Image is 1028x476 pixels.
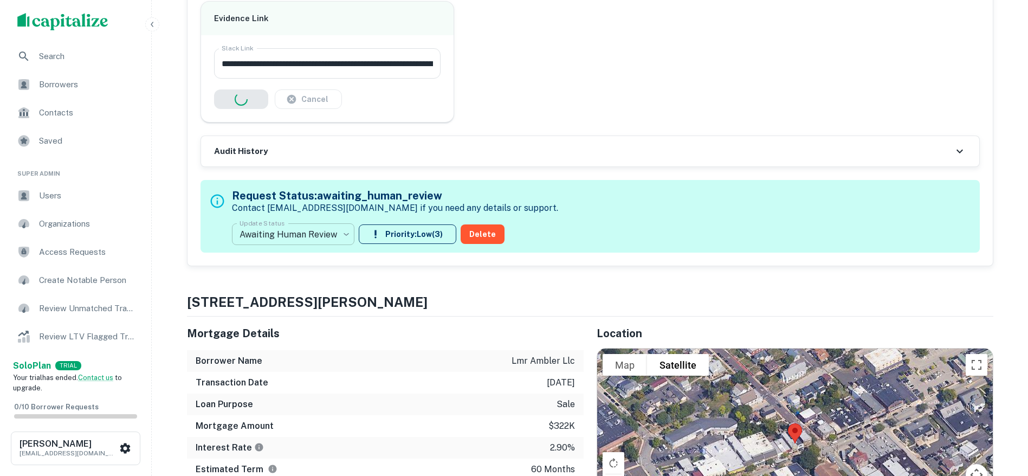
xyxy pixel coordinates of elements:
h6: Estimated Term [196,463,277,476]
button: Toggle fullscreen view [966,354,987,376]
a: SoloPlan [13,359,51,372]
h6: Evidence Link [214,12,441,25]
li: Super Admin [9,156,143,183]
span: 0 / 10 Borrower Requests [14,403,99,411]
a: Create Notable Person [9,267,143,293]
p: [EMAIL_ADDRESS][DOMAIN_NAME] [20,448,117,458]
button: Delete [461,224,505,244]
p: 60 months [531,463,575,476]
button: Show street map [603,354,647,376]
p: $322k [548,420,575,433]
h5: Location [597,325,993,342]
span: Create Notable Person [39,274,136,287]
h6: Loan Purpose [196,398,253,411]
strong: Solo Plan [13,361,51,371]
iframe: Chat Widget [974,389,1028,441]
span: Borrowers [39,78,136,91]
span: Contacts [39,106,136,119]
a: Users [9,183,143,209]
h6: Borrower Name [196,355,262,368]
p: lmr ambler llc [512,355,575,368]
span: Search [39,50,136,63]
a: Search [9,43,143,69]
p: Contact [EMAIL_ADDRESS][DOMAIN_NAME] if you need any details or support. [232,202,558,215]
span: Users [39,189,136,202]
p: 2.90% [550,441,575,454]
svg: Term is based on a standard schedule for this type of loan. [268,464,277,474]
p: [DATE] [547,376,575,389]
svg: The interest rates displayed on the website are for informational purposes only and may be report... [254,442,264,452]
a: Organizations [9,211,143,237]
a: Saved [9,128,143,154]
h6: Interest Rate [196,441,264,454]
a: Lender Admin View [9,352,143,378]
span: Review LTV Flagged Transactions [39,330,136,343]
a: Contact us [78,374,113,382]
h6: Mortgage Amount [196,420,274,433]
h6: [PERSON_NAME] [20,440,117,448]
img: capitalize-logo.png [17,13,108,30]
span: Your trial has ended. to upgrade. [13,374,122,393]
h5: Mortgage Details [187,325,584,342]
a: Review LTV Flagged Transactions [9,324,143,350]
h4: [STREET_ADDRESS][PERSON_NAME] [187,292,993,312]
span: Review Unmatched Transactions [39,302,136,315]
div: TRIAL [55,361,81,370]
span: Organizations [39,217,136,230]
a: Borrowers [9,72,143,98]
label: Slack Link [222,43,254,53]
div: Awaiting Human Review [232,219,354,249]
span: Saved [39,134,136,147]
h6: Audit History [214,145,268,158]
h6: Transaction Date [196,376,268,389]
button: [PERSON_NAME][EMAIL_ADDRESS][DOMAIN_NAME] [11,432,140,465]
p: sale [557,398,575,411]
a: Review Unmatched Transactions [9,295,143,321]
h5: Request Status: awaiting_human_review [232,188,558,204]
a: Access Requests [9,239,143,265]
button: Priority:Low(3) [359,224,456,244]
label: Update Status [240,218,285,228]
span: Access Requests [39,246,136,259]
button: Show satellite imagery [647,354,709,376]
a: Contacts [9,100,143,126]
button: Rotate map clockwise [603,452,624,474]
